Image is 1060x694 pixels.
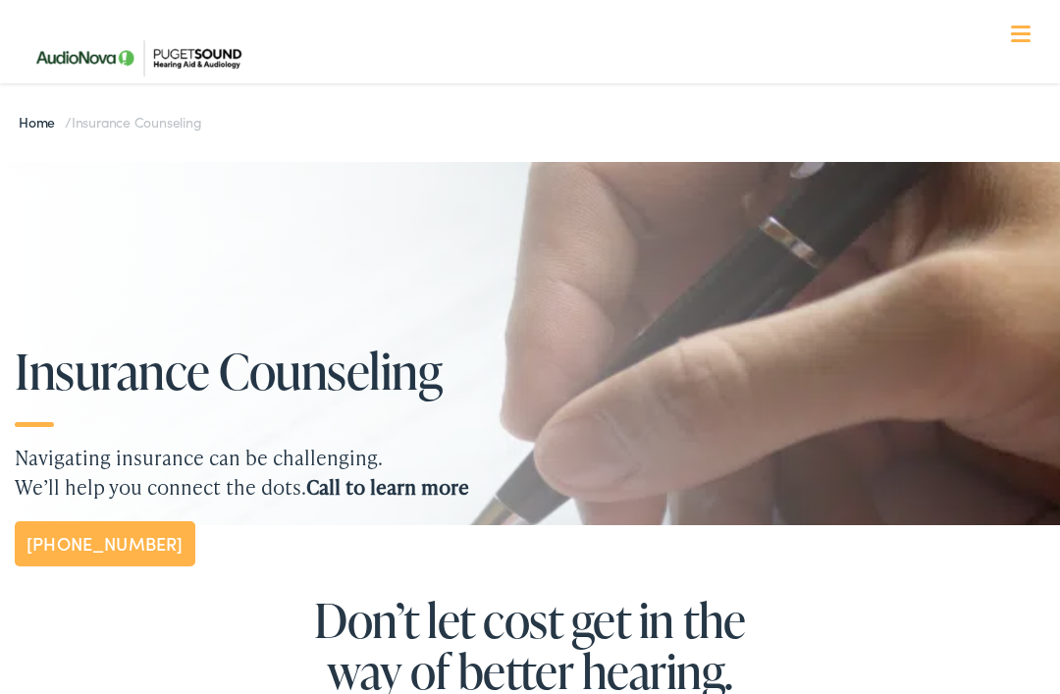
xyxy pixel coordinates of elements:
p: Navigating insurance can be challenging. We’ll help you connect the dots. [15,443,1060,502]
strong: Call to learn more [306,473,469,501]
span: / [19,112,202,132]
span: Insurance Counseling [72,112,202,132]
a: Home [19,112,65,132]
a: What We Offer [36,79,1039,139]
h1: Insurance Counseling [15,344,1060,398]
a: [PHONE_NUMBER] [15,521,195,566]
